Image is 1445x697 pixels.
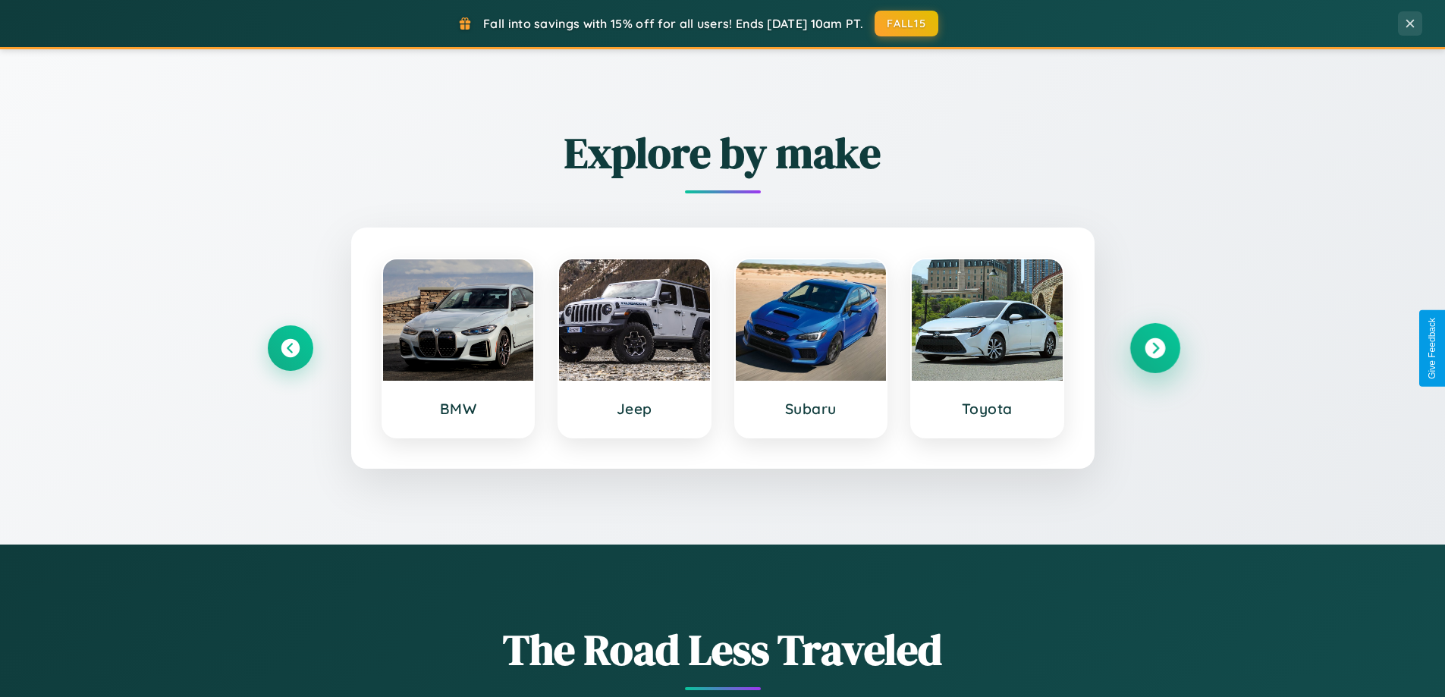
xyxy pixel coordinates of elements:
[875,11,938,36] button: FALL15
[483,16,863,31] span: Fall into savings with 15% off for all users! Ends [DATE] 10am PT.
[398,400,519,418] h3: BMW
[927,400,1048,418] h3: Toyota
[1427,318,1437,379] div: Give Feedback
[751,400,872,418] h3: Subaru
[268,124,1178,182] h2: Explore by make
[268,620,1178,679] h1: The Road Less Traveled
[574,400,695,418] h3: Jeep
